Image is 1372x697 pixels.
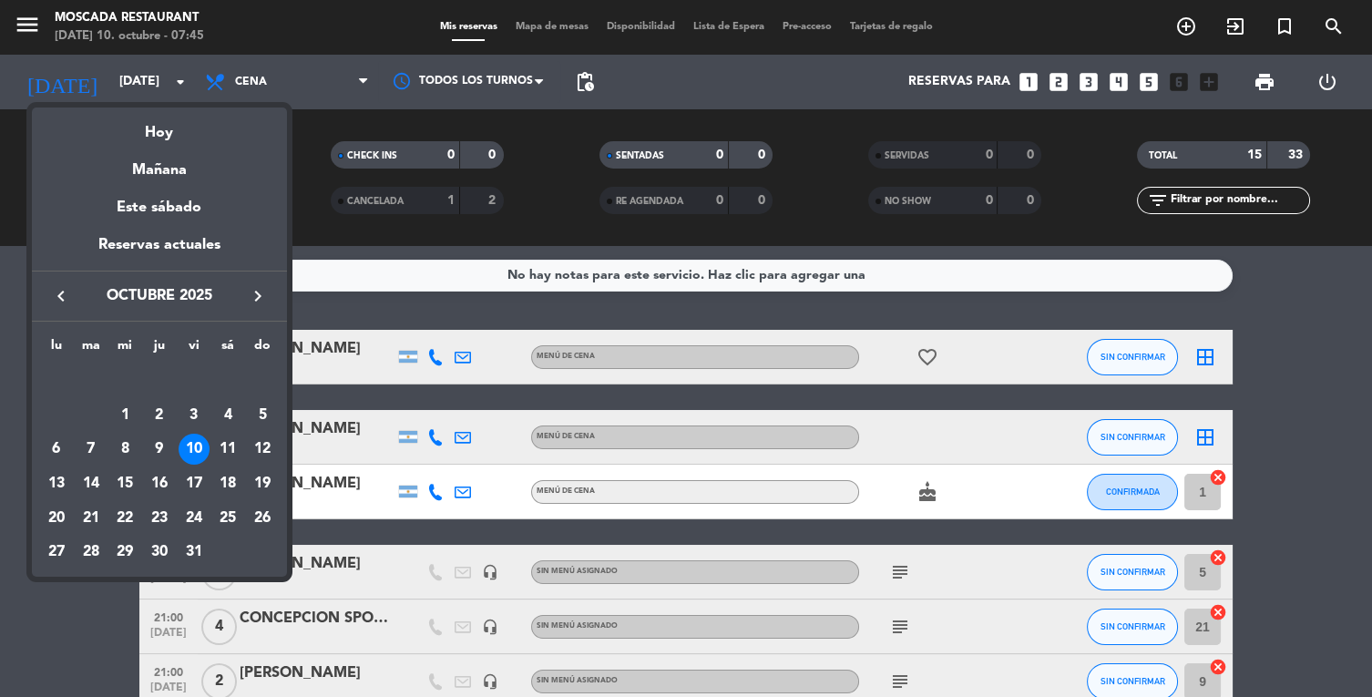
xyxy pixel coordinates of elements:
[247,434,278,465] div: 12
[32,108,287,145] div: Hoy
[109,538,140,569] div: 29
[144,468,175,499] div: 16
[177,335,211,364] th: viernes
[109,468,140,499] div: 15
[74,536,108,570] td: 28 de octubre de 2025
[74,433,108,467] td: 7 de octubre de 2025
[39,433,74,467] td: 6 de octubre de 2025
[179,434,210,465] div: 10
[76,434,107,465] div: 7
[109,503,140,534] div: 22
[74,466,108,501] td: 14 de octubre de 2025
[241,284,274,308] button: keyboard_arrow_right
[39,335,74,364] th: lunes
[109,400,140,431] div: 1
[179,503,210,534] div: 24
[77,284,241,308] span: octubre 2025
[108,398,142,433] td: 1 de octubre de 2025
[212,503,243,534] div: 25
[144,538,175,569] div: 30
[245,466,280,501] td: 19 de octubre de 2025
[245,398,280,433] td: 5 de octubre de 2025
[108,466,142,501] td: 15 de octubre de 2025
[39,364,280,398] td: OCT.
[177,398,211,433] td: 3 de octubre de 2025
[179,400,210,431] div: 3
[76,503,107,534] div: 21
[45,284,77,308] button: keyboard_arrow_left
[142,398,177,433] td: 2 de octubre de 2025
[32,145,287,182] div: Mañana
[142,433,177,467] td: 9 de octubre de 2025
[144,434,175,465] div: 9
[179,538,210,569] div: 31
[142,501,177,536] td: 23 de octubre de 2025
[108,536,142,570] td: 29 de octubre de 2025
[142,335,177,364] th: jueves
[108,501,142,536] td: 22 de octubre de 2025
[32,182,287,233] div: Este sábado
[39,501,74,536] td: 20 de octubre de 2025
[41,538,72,569] div: 27
[74,501,108,536] td: 21 de octubre de 2025
[142,536,177,570] td: 30 de octubre de 2025
[210,335,245,364] th: sábado
[245,433,280,467] td: 12 de octubre de 2025
[177,466,211,501] td: 17 de octubre de 2025
[210,501,245,536] td: 25 de octubre de 2025
[210,466,245,501] td: 18 de octubre de 2025
[76,538,107,569] div: 28
[245,501,280,536] td: 26 de octubre de 2025
[179,468,210,499] div: 17
[144,400,175,431] div: 2
[32,233,287,271] div: Reservas actuales
[39,536,74,570] td: 27 de octubre de 2025
[177,536,211,570] td: 31 de octubre de 2025
[41,434,72,465] div: 6
[245,335,280,364] th: domingo
[247,400,278,431] div: 5
[212,400,243,431] div: 4
[41,503,72,534] div: 20
[76,468,107,499] div: 14
[144,503,175,534] div: 23
[247,503,278,534] div: 26
[247,285,269,307] i: keyboard_arrow_right
[74,335,108,364] th: martes
[109,434,140,465] div: 8
[177,433,211,467] td: 10 de octubre de 2025
[108,335,142,364] th: miércoles
[41,468,72,499] div: 13
[212,434,243,465] div: 11
[108,433,142,467] td: 8 de octubre de 2025
[177,501,211,536] td: 24 de octubre de 2025
[247,468,278,499] div: 19
[142,466,177,501] td: 16 de octubre de 2025
[50,285,72,307] i: keyboard_arrow_left
[39,466,74,501] td: 13 de octubre de 2025
[210,398,245,433] td: 4 de octubre de 2025
[210,433,245,467] td: 11 de octubre de 2025
[212,468,243,499] div: 18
